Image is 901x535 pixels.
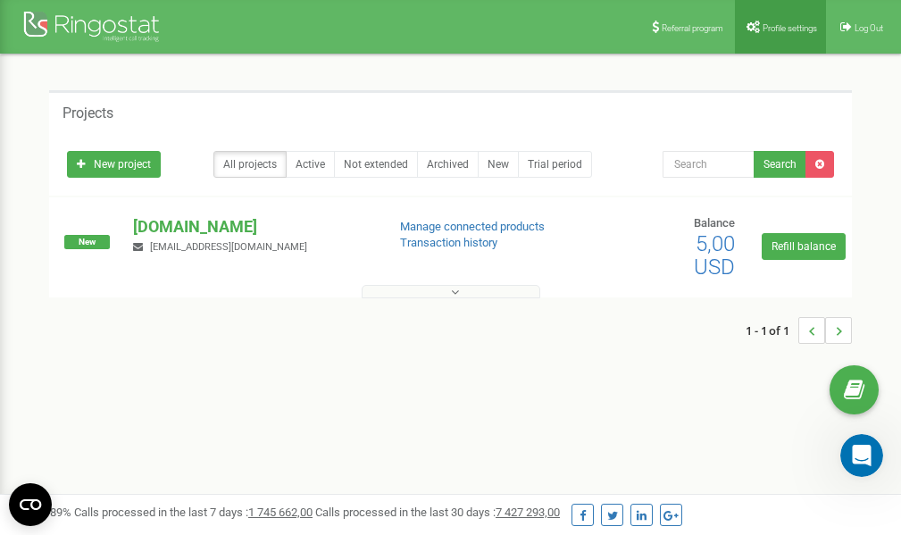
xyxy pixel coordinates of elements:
span: Calls processed in the last 30 days : [315,506,560,519]
a: Active [286,151,335,178]
iframe: Intercom live chat [840,434,883,477]
span: 1 - 1 of 1 [746,317,798,344]
a: Not extended [334,151,418,178]
span: [EMAIL_ADDRESS][DOMAIN_NAME] [150,241,307,253]
span: Profile settings [763,23,817,33]
span: New [64,235,110,249]
a: Refill balance [762,233,846,260]
button: Search [754,151,806,178]
nav: ... [746,299,852,362]
span: Balance [694,216,735,230]
u: 7 427 293,00 [496,506,560,519]
span: Log Out [855,23,883,33]
button: Open CMP widget [9,483,52,526]
span: 5,00 USD [694,231,735,280]
span: Calls processed in the last 7 days : [74,506,313,519]
u: 1 745 662,00 [248,506,313,519]
a: All projects [213,151,287,178]
a: New project [67,151,161,178]
a: Archived [417,151,479,178]
a: Manage connected products [400,220,545,233]
p: [DOMAIN_NAME] [133,215,371,238]
a: Trial period [518,151,592,178]
span: Referral program [662,23,723,33]
a: New [478,151,519,178]
a: Transaction history [400,236,497,249]
h5: Projects [63,105,113,121]
input: Search [663,151,755,178]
